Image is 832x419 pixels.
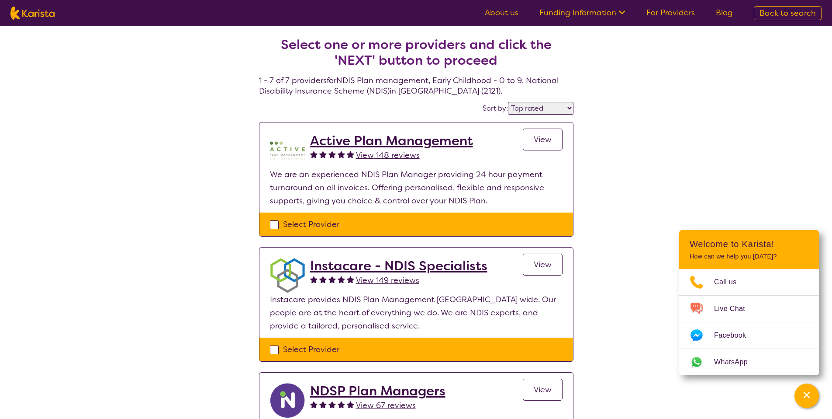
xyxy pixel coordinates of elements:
[523,129,563,150] a: View
[794,384,819,408] button: Channel Menu
[338,276,345,283] img: fullstar
[754,6,822,20] a: Back to search
[679,269,819,375] ul: Choose channel
[356,275,419,286] span: View 149 reviews
[338,401,345,408] img: fullstar
[716,7,733,18] a: Blog
[534,134,552,145] span: View
[310,133,473,149] a: Active Plan Management
[347,401,354,408] img: fullstar
[270,133,305,168] img: pypzb5qm7jexfhutod0x.png
[347,150,354,158] img: fullstar
[269,37,563,68] h2: Select one or more providers and click the 'NEXT' button to proceed
[338,150,345,158] img: fullstar
[270,293,563,332] p: Instacare provides NDIS Plan Management [GEOGRAPHIC_DATA] wide. Our people are at the heart of ev...
[310,383,445,399] a: NDSP Plan Managers
[356,400,416,411] span: View 67 reviews
[10,7,55,20] img: Karista logo
[310,258,487,274] a: Instacare - NDIS Specialists
[356,149,420,162] a: View 148 reviews
[347,276,354,283] img: fullstar
[714,302,756,315] span: Live Chat
[539,7,625,18] a: Funding Information
[690,253,808,260] p: How can we help you [DATE]?
[356,150,420,161] span: View 148 reviews
[328,276,336,283] img: fullstar
[319,401,327,408] img: fullstar
[328,150,336,158] img: fullstar
[310,150,318,158] img: fullstar
[319,150,327,158] img: fullstar
[646,7,695,18] a: For Providers
[356,274,419,287] a: View 149 reviews
[270,168,563,207] p: We are an experienced NDIS Plan Manager providing 24 hour payment turnaround on all invoices. Off...
[259,16,573,96] h4: 1 - 7 of 7 providers for NDIS Plan management , Early Childhood - 0 to 9 , National Disability In...
[328,401,336,408] img: fullstar
[714,276,747,289] span: Call us
[485,7,518,18] a: About us
[523,379,563,401] a: View
[679,349,819,375] a: Web link opens in a new tab.
[523,254,563,276] a: View
[534,384,552,395] span: View
[690,239,808,249] h2: Welcome to Karista!
[679,230,819,375] div: Channel Menu
[310,401,318,408] img: fullstar
[319,276,327,283] img: fullstar
[534,259,552,270] span: View
[760,8,816,18] span: Back to search
[483,104,508,113] label: Sort by:
[270,383,305,418] img: ryxpuxvt8mh1enfatjpo.png
[310,276,318,283] img: fullstar
[270,258,305,293] img: obkhna0zu27zdd4ubuus.png
[714,356,758,369] span: WhatsApp
[714,329,756,342] span: Facebook
[356,399,416,412] a: View 67 reviews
